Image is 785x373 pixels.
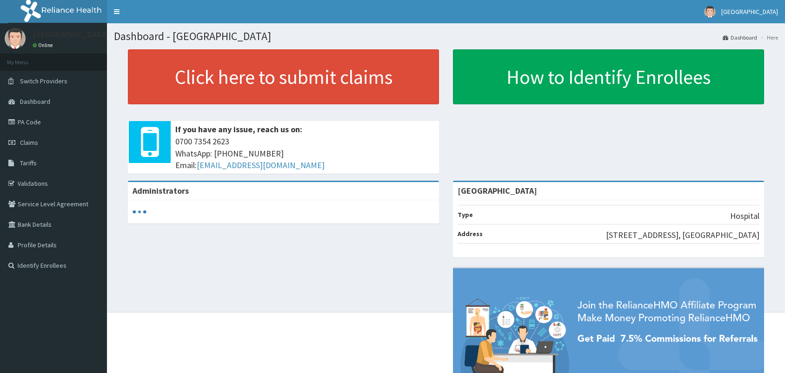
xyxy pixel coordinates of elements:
[20,77,67,85] span: Switch Providers
[175,124,302,135] b: If you have any issue, reach us on:
[5,28,26,49] img: User Image
[20,138,38,147] span: Claims
[114,30,778,42] h1: Dashboard - [GEOGRAPHIC_DATA]
[458,230,483,238] b: Address
[133,205,146,219] svg: audio-loading
[128,49,439,104] a: Click here to submit claims
[704,6,716,18] img: User Image
[458,185,537,196] strong: [GEOGRAPHIC_DATA]
[33,30,109,39] p: [GEOGRAPHIC_DATA]
[758,34,778,41] li: Here
[721,7,778,16] span: [GEOGRAPHIC_DATA]
[33,42,55,48] a: Online
[606,229,759,241] p: [STREET_ADDRESS], [GEOGRAPHIC_DATA]
[197,160,325,170] a: [EMAIL_ADDRESS][DOMAIN_NAME]
[20,97,50,106] span: Dashboard
[133,185,189,196] b: Administrators
[175,136,434,171] span: 0700 7354 2623 WhatsApp: [PHONE_NUMBER] Email:
[20,159,37,167] span: Tariffs
[453,49,764,104] a: How to Identify Enrollees
[723,34,757,41] a: Dashboard
[730,210,759,222] p: Hospital
[458,210,473,219] b: Type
